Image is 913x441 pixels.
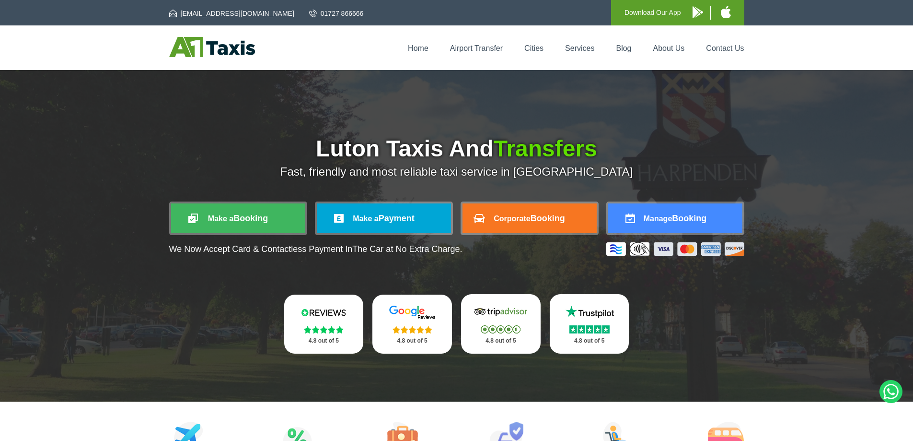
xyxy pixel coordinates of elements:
a: Tripadvisor Stars 4.8 out of 5 [461,294,541,354]
span: Transfers [494,136,597,161]
a: Airport Transfer [450,44,503,52]
img: Stars [481,325,520,334]
p: 4.8 out of 5 [472,335,530,347]
a: Make aPayment [317,203,451,233]
span: Manage [644,215,672,223]
img: Stars [393,326,432,334]
a: Google Stars 4.8 out of 5 [372,295,452,354]
span: Corporate [494,215,530,223]
a: Contact Us [706,44,744,52]
a: Blog [616,44,631,52]
p: 4.8 out of 5 [383,335,441,347]
a: Trustpilot Stars 4.8 out of 5 [550,294,629,354]
p: Fast, friendly and most reliable taxi service in [GEOGRAPHIC_DATA] [169,165,744,179]
a: Cities [524,44,543,52]
a: Reviews.io Stars 4.8 out of 5 [284,295,364,354]
img: Reviews.io [295,305,352,320]
h1: Luton Taxis And [169,137,744,160]
a: 01727 866666 [309,9,364,18]
img: A1 Taxis Android App [693,6,703,18]
a: ManageBooking [608,203,742,233]
img: Stars [569,325,610,334]
img: Credit And Debit Cards [606,242,744,256]
p: 4.8 out of 5 [295,335,353,347]
img: A1 Taxis St Albans LTD [169,37,255,57]
span: The Car at No Extra Charge. [352,244,462,254]
img: Stars [304,326,344,334]
a: [EMAIL_ADDRESS][DOMAIN_NAME] [169,9,294,18]
a: CorporateBooking [462,203,597,233]
img: Google [383,305,441,320]
a: Services [565,44,594,52]
p: Download Our App [624,7,681,19]
img: Trustpilot [561,305,618,319]
span: Make a [208,215,233,223]
a: About Us [653,44,685,52]
img: Tripadvisor [472,305,530,319]
p: 4.8 out of 5 [560,335,619,347]
a: Make aBooking [171,203,305,233]
p: We Now Accept Card & Contactless Payment In [169,244,462,254]
a: Home [408,44,428,52]
span: Make a [353,215,378,223]
img: A1 Taxis iPhone App [721,6,731,18]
